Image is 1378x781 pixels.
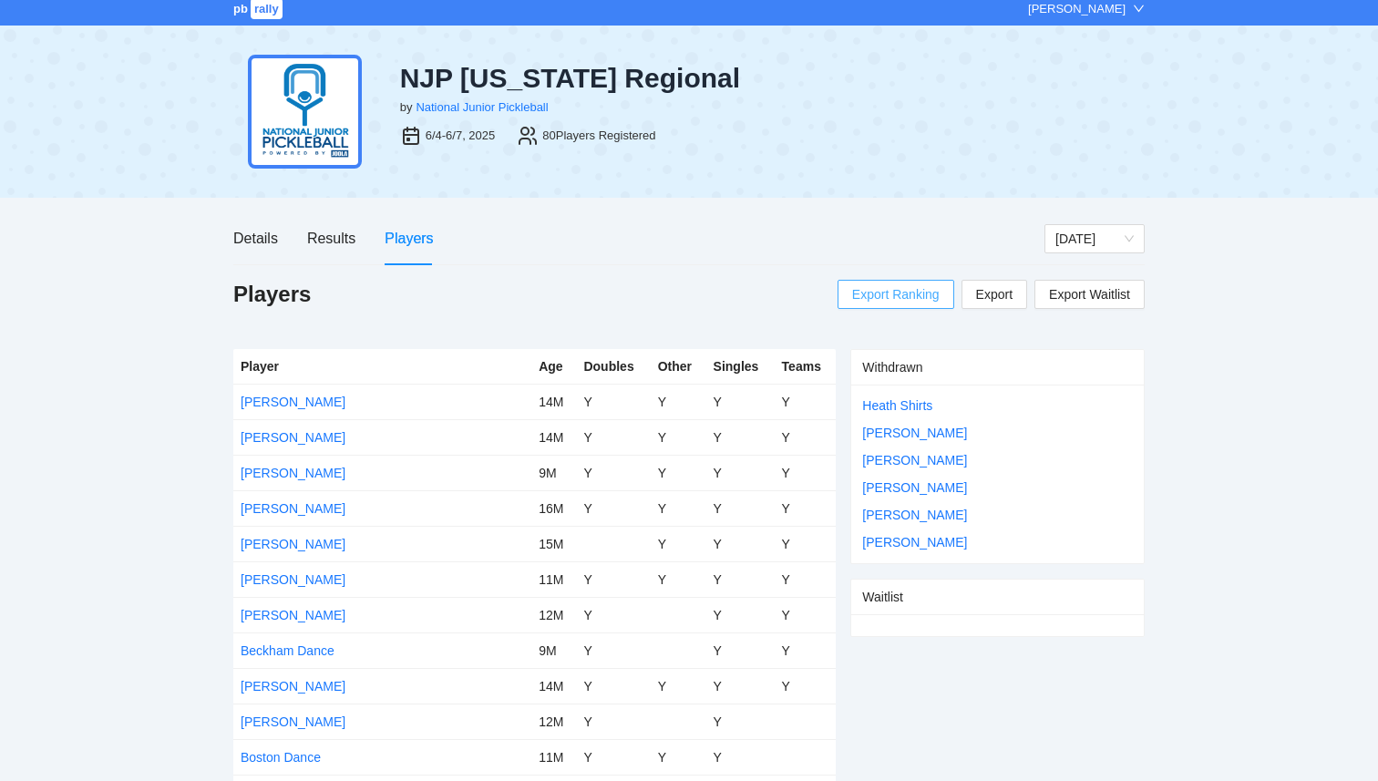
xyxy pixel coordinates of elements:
a: [PERSON_NAME] [241,572,345,587]
td: Y [576,490,650,526]
td: Y [576,632,650,668]
div: Doubles [583,356,643,376]
td: Y [576,455,650,490]
a: [PERSON_NAME] [862,480,967,495]
td: Y [576,739,650,775]
a: [PERSON_NAME] [862,453,967,468]
a: [PERSON_NAME] [241,395,345,409]
a: Export [962,280,1027,309]
a: [PERSON_NAME] [241,501,345,516]
td: Y [775,597,837,632]
h1: Players [233,280,311,309]
td: Y [576,668,650,704]
td: Y [651,526,706,561]
a: Beckham Dance [241,643,334,658]
td: Y [651,490,706,526]
div: 80 Players Registered [542,127,655,145]
td: Y [651,739,706,775]
a: [PERSON_NAME] [241,466,345,480]
td: Y [651,384,706,419]
div: Waitlist [862,580,1133,614]
td: 14M [531,419,576,455]
td: Y [576,597,650,632]
td: Y [706,739,775,775]
a: National Junior Pickleball [416,100,548,114]
div: Details [233,227,278,250]
a: [PERSON_NAME] [862,535,967,550]
td: Y [706,632,775,668]
td: Y [651,455,706,490]
td: Y [576,704,650,739]
td: Y [775,490,837,526]
td: Y [706,455,775,490]
td: Y [775,526,837,561]
td: Y [775,632,837,668]
td: Y [706,490,775,526]
img: njp-logo2.png [248,55,362,169]
div: 6/4-6/7, 2025 [426,127,496,145]
a: [PERSON_NAME] [241,430,345,445]
td: 11M [531,739,576,775]
div: Withdrawn [862,350,1133,385]
a: Boston Dance [241,750,321,765]
div: Other [658,356,699,376]
td: 12M [531,597,576,632]
span: down [1133,3,1145,15]
td: Y [651,419,706,455]
div: NJP [US_STATE] Regional [400,62,827,95]
td: Y [576,561,650,597]
a: Heath Shirts [862,398,932,413]
a: [PERSON_NAME] [862,508,967,522]
td: Y [706,597,775,632]
a: Export Waitlist [1034,280,1145,309]
a: pbrally [233,2,285,15]
td: 14M [531,384,576,419]
td: Y [706,561,775,597]
a: [PERSON_NAME] [241,537,345,551]
td: Y [706,668,775,704]
span: Export Ranking [852,281,940,308]
a: [PERSON_NAME] [241,679,345,694]
div: Teams [782,356,829,376]
td: Y [706,384,775,419]
td: Y [775,455,837,490]
div: Age [539,356,569,376]
div: Singles [714,356,767,376]
td: 11M [531,561,576,597]
div: Results [307,227,355,250]
a: [PERSON_NAME] [241,608,345,622]
div: Player [241,356,524,376]
span: pb [233,2,248,15]
td: Y [706,419,775,455]
td: 14M [531,668,576,704]
span: Export [976,281,1013,308]
td: 9M [531,455,576,490]
div: by [400,98,413,117]
td: 16M [531,490,576,526]
span: Saturday [1055,225,1134,252]
td: 12M [531,704,576,739]
a: [PERSON_NAME] [862,426,967,440]
span: Export Waitlist [1049,281,1130,308]
td: Y [775,561,837,597]
td: Y [576,384,650,419]
td: Y [651,668,706,704]
td: Y [775,384,837,419]
td: Y [775,668,837,704]
td: Y [576,419,650,455]
td: 15M [531,526,576,561]
td: Y [706,526,775,561]
a: [PERSON_NAME] [241,714,345,729]
td: Y [706,704,775,739]
td: 9M [531,632,576,668]
a: Export Ranking [838,280,954,309]
td: Y [651,561,706,597]
td: Y [775,419,837,455]
div: Players [385,227,433,250]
